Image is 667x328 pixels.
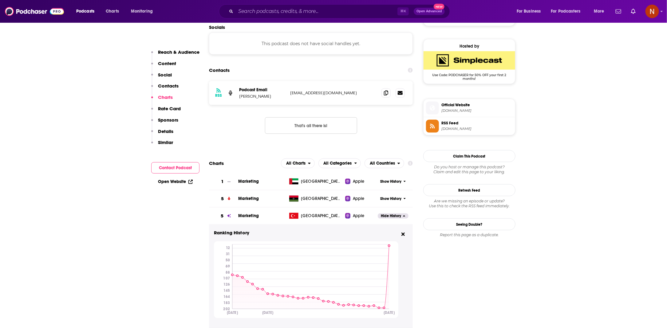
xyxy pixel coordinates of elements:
[158,83,179,89] p: Contacts
[287,213,345,219] a: [GEOGRAPHIC_DATA]
[594,7,604,16] span: More
[209,33,413,55] div: This podcast does not have social handles yet.
[547,6,590,16] button: open menu
[287,196,345,202] a: [GEOGRAPHIC_DATA]
[5,6,64,17] img: Podchaser - Follow, Share and Rate Podcasts
[102,6,123,16] a: Charts
[345,196,377,202] a: Apple
[378,179,408,184] button: Show History
[397,7,409,15] span: ⌘ K
[239,94,285,99] p: [PERSON_NAME]
[209,190,238,207] a: 5
[158,128,173,134] p: Details
[72,6,102,16] button: open menu
[221,195,224,202] h3: 5
[209,173,238,190] a: 1
[76,7,94,16] span: Podcasts
[287,178,345,185] a: [GEOGRAPHIC_DATA]
[238,213,259,218] a: Marketing
[221,178,224,185] h3: 1
[416,10,442,13] span: Open Advanced
[286,161,306,166] span: All Charts
[226,258,230,263] tspan: 50
[441,127,513,131] span: feeds.simplecast.com
[645,5,659,18] button: Show profile menu
[127,6,161,16] button: open menu
[226,246,230,250] tspan: 12
[209,24,413,30] h2: Socials
[370,161,395,166] span: All Countries
[227,311,238,315] tspan: [DATE]
[238,179,259,184] a: Marketing
[225,4,456,18] div: Search podcasts, credits, & more...
[381,213,401,219] span: Hide History
[424,70,515,81] span: Use Code: PODCHASER for 50% OFF your first 2 months!
[236,6,397,16] input: Search podcasts, credits, & more...
[629,6,638,17] a: Show notifications dropdown
[512,6,549,16] button: open menu
[365,158,404,168] h2: Countries
[158,117,178,123] p: Sponsors
[281,158,315,168] h2: Platforms
[423,165,515,170] span: Do you host or manage this podcast?
[221,213,223,220] h3: 5
[365,158,404,168] button: open menu
[324,161,352,166] span: All Categories
[238,196,259,201] a: Marketing
[426,120,513,133] a: RSS Feed[DOMAIN_NAME]
[209,208,238,225] a: 5
[151,117,178,128] button: Sponsors
[158,179,193,184] a: Open Website
[434,4,445,10] span: New
[426,102,513,115] a: Official Website[DOMAIN_NAME]
[441,108,513,113] span: belowthefoldpodcast.simplecast.com
[131,7,153,16] span: Monitoring
[223,276,230,281] tspan: 107
[381,179,402,184] span: Show History
[239,87,285,92] p: Podcast Email
[214,230,398,237] h3: Ranking History
[158,72,172,78] p: Social
[224,283,230,287] tspan: 126
[215,93,222,98] h3: RSS
[384,311,395,315] tspan: [DATE]
[441,120,513,126] span: RSS Feed
[224,301,230,305] tspan: 183
[151,49,199,61] button: Reach & Audience
[423,165,515,174] div: Claim and edit this page to your liking.
[318,158,361,168] button: open menu
[209,64,230,76] h2: Contacts
[318,158,361,168] h2: Categories
[281,158,315,168] button: open menu
[223,307,230,311] tspan: 202
[353,178,365,185] span: Apple
[423,184,515,196] button: Refresh Feed
[226,264,230,269] tspan: 69
[158,139,173,145] p: Similar
[151,72,172,83] button: Social
[226,271,230,275] tspan: 88
[106,7,119,16] span: Charts
[265,117,357,134] button: Nothing here.
[224,289,230,293] tspan: 145
[517,7,541,16] span: For Business
[378,196,408,201] button: Show History
[262,311,273,315] tspan: [DATE]
[151,106,181,117] button: Rate Card
[645,5,659,18] img: User Profile
[613,6,624,17] a: Show notifications dropdown
[158,94,173,100] p: Charts
[151,94,173,106] button: Charts
[301,196,341,202] span: Libya
[423,233,515,238] div: Report this page as a duplicate.
[151,139,173,151] button: Similar
[590,6,612,16] button: open menu
[424,51,515,80] a: SimpleCast Deal: Use Code: PODCHASER for 50% OFF your first 2 months!
[151,61,176,72] button: Content
[301,213,341,219] span: Turkey
[345,213,377,219] a: Apple
[551,7,581,16] span: For Podcasters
